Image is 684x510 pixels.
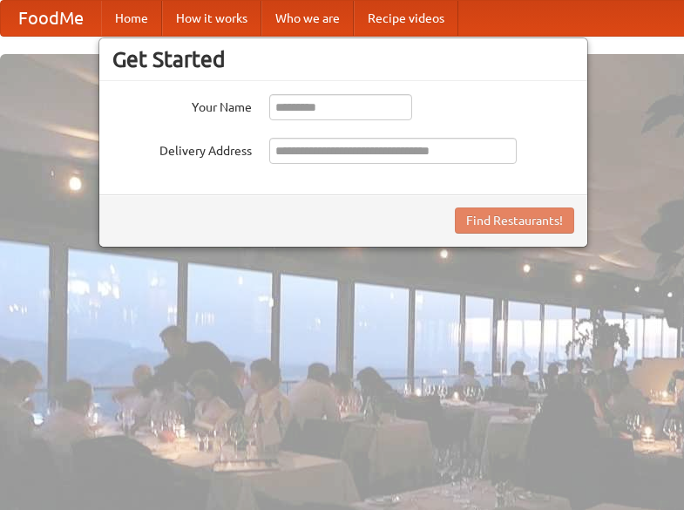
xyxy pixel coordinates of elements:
[112,46,574,72] h3: Get Started
[101,1,162,36] a: Home
[261,1,354,36] a: Who we are
[1,1,101,36] a: FoodMe
[112,94,252,116] label: Your Name
[112,138,252,160] label: Delivery Address
[162,1,261,36] a: How it works
[354,1,458,36] a: Recipe videos
[455,207,574,234] button: Find Restaurants!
